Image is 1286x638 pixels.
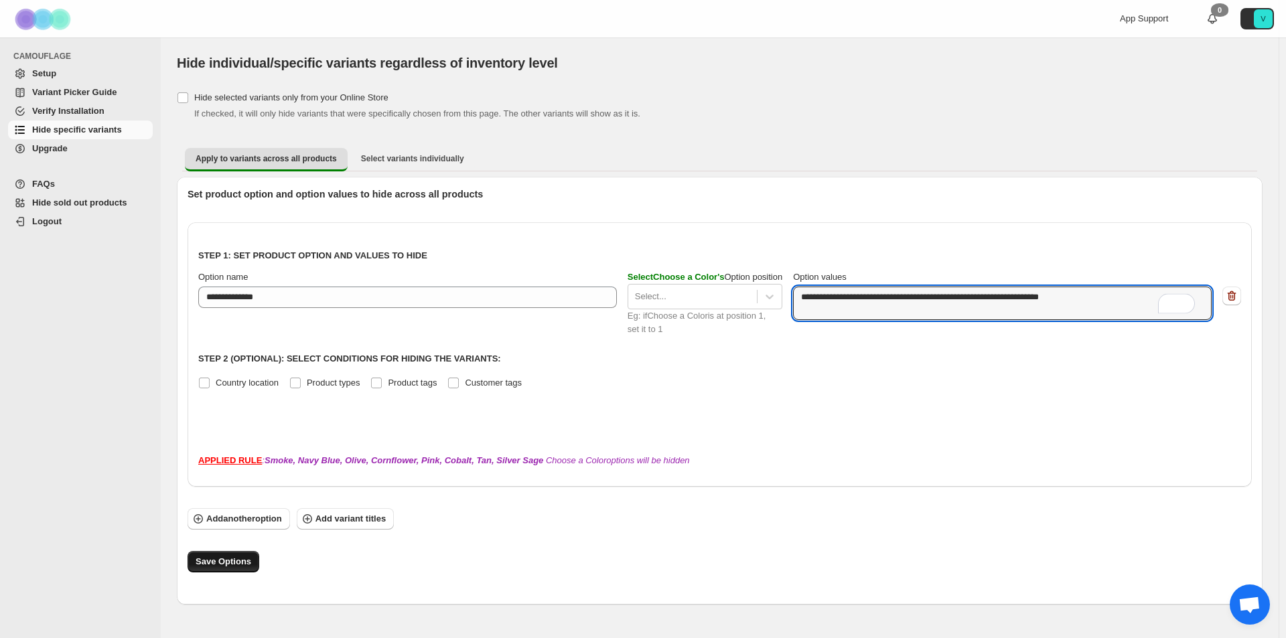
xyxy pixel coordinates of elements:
[177,177,1263,605] div: Apply to variants across all products
[388,378,437,388] span: Product tags
[1261,15,1266,23] text: V
[216,378,279,388] span: Country location
[198,249,1241,262] p: Step 1: Set product option and values to hide
[1206,12,1219,25] a: 0
[297,508,394,530] button: Add variant titles
[32,125,122,135] span: Hide specific variants
[177,56,558,70] span: Hide individual/specific variants regardless of inventory level
[8,193,153,212] a: Hide sold out products
[198,454,1241,467] div: : Choose a Color options will be hidden
[465,378,522,388] span: Customer tags
[194,108,640,118] span: If checked, it will only hide variants that were specifically chosen from this page. The other va...
[196,555,251,568] span: Save Options
[11,1,78,37] img: Camouflage
[1211,3,1228,17] div: 0
[198,455,262,465] strong: APPLIED RULE
[32,68,56,78] span: Setup
[1254,9,1273,28] span: Avatar with initials V
[206,512,282,526] span: Add another option
[32,143,68,153] span: Upgrade
[628,272,725,282] span: Select Choose a Color 's
[32,216,62,226] span: Logout
[32,106,104,116] span: Verify Installation
[8,64,153,83] a: Setup
[1240,8,1274,29] button: Avatar with initials V
[307,378,360,388] span: Product types
[13,51,154,62] span: CAMOUFLAGE
[198,272,248,282] span: Option name
[361,153,464,164] span: Select variants individually
[1230,584,1270,625] a: Open chat
[8,83,153,102] a: Variant Picker Guide
[198,352,1241,366] p: Step 2 (Optional): Select conditions for hiding the variants:
[8,212,153,231] a: Logout
[196,153,337,164] span: Apply to variants across all products
[188,187,1252,201] p: Set product option and option values to hide across all products
[628,309,782,336] div: Eg: if Choose a Color is at position 1, set it to 1
[188,508,290,530] button: Addanotheroption
[188,551,259,572] button: Save Options
[350,148,475,169] button: Select variants individually
[194,92,388,102] span: Hide selected variants only from your Online Store
[32,179,55,189] span: FAQs
[793,287,1206,320] textarea: To enrich screen reader interactions, please activate Accessibility in Grammarly extension settings
[793,272,847,282] span: Option values
[628,272,782,282] span: Option position
[265,455,543,465] b: Smoke, Navy Blue, Olive, Cornflower, Pink, Cobalt, Tan, Silver Sage
[315,512,386,526] span: Add variant titles
[8,121,153,139] a: Hide specific variants
[32,87,117,97] span: Variant Picker Guide
[1120,13,1168,23] span: App Support
[185,148,348,171] button: Apply to variants across all products
[8,139,153,158] a: Upgrade
[32,197,127,208] span: Hide sold out products
[8,175,153,193] a: FAQs
[8,102,153,121] a: Verify Installation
